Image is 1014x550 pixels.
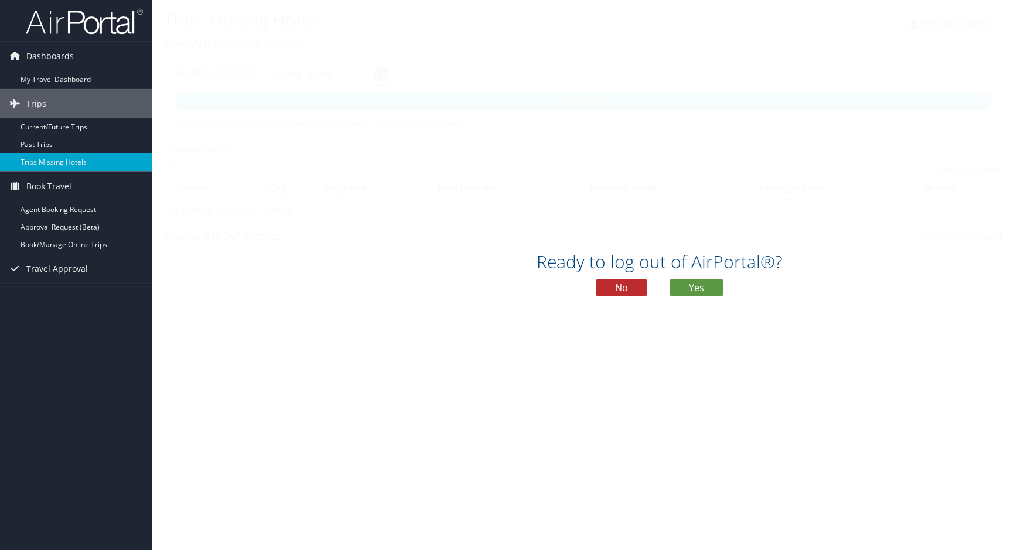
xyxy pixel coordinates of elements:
button: Yes [670,279,723,296]
button: No [596,279,647,296]
span: Trips [26,89,46,118]
span: Book Travel [26,172,71,201]
img: airportal-logo.png [26,8,143,35]
span: Travel Approval [26,254,88,283]
span: Dashboards [26,42,74,71]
